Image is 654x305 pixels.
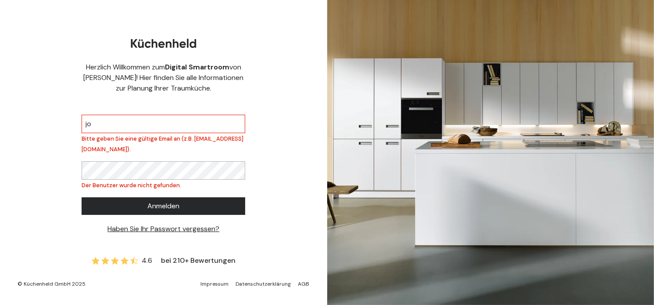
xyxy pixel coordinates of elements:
[131,39,197,48] img: Kuechenheld logo
[82,197,245,215] button: Anmelden
[147,201,179,211] span: Anmelden
[298,280,310,287] a: AGB
[142,255,152,266] span: 4.6
[236,280,291,287] a: Datenschutzerklärung
[161,255,236,266] span: bei 210+ Bewertungen
[18,280,86,287] div: © Küchenheld GmbH 2025
[82,182,181,189] small: Der Benutzer wurde nicht gefunden.
[165,62,229,72] b: Digital Smartroom
[82,135,243,153] small: Bitte geben Sie eine gültige Email an (z.B. [EMAIL_ADDRESS][DOMAIN_NAME]).
[107,224,219,233] a: Haben Sie Ihr Passwort vergessen?
[82,62,245,94] div: Herzlich Willkommen zum von [PERSON_NAME]! Hier finden Sie alle Informationen zur Planung Ihrer T...
[82,115,245,133] input: E-Mail-Adresse
[201,280,229,287] a: Impressum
